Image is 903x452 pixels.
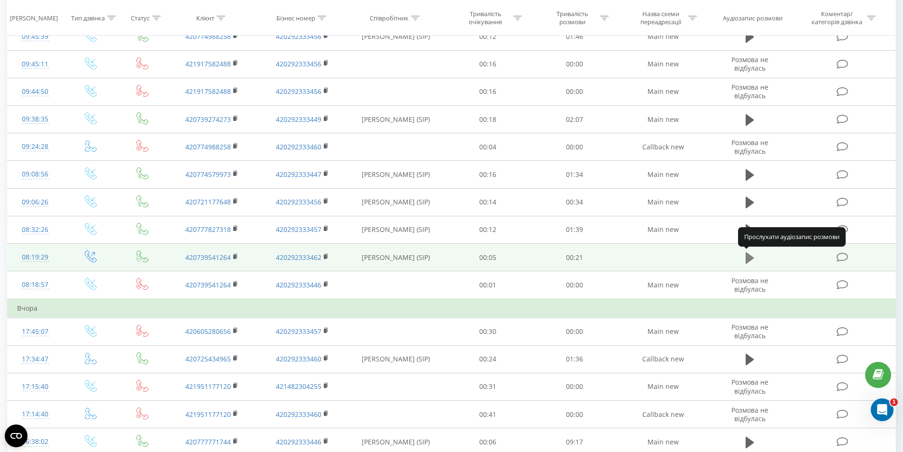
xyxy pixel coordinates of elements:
[731,138,768,156] span: Розмова не відбулась
[531,345,618,373] td: 01:36
[731,406,768,423] span: Розмова не відбулась
[185,410,231,419] a: 421951177120
[347,188,445,216] td: [PERSON_NAME] (SIP)
[618,78,708,105] td: Main new
[131,14,150,22] div: Статус
[445,50,531,78] td: 00:16
[731,276,768,294] span: Розмова не відбулась
[17,276,54,294] div: 08:18:57
[531,373,618,400] td: 00:00
[71,14,105,22] div: Тип дзвінка
[531,161,618,188] td: 01:34
[347,23,445,50] td: [PERSON_NAME] (SIP)
[276,32,321,41] a: 420292333456
[347,345,445,373] td: [PERSON_NAME] (SIP)
[185,115,231,124] a: 420739274273
[738,227,846,246] div: Прослухати аудіозапис розмови
[370,14,409,22] div: Співробітник
[618,345,708,373] td: Callback new
[531,106,618,133] td: 02:07
[445,318,531,345] td: 00:30
[185,59,231,68] a: 421917582488
[618,188,708,216] td: Main new
[185,327,231,336] a: 420605280656
[276,59,321,68] a: 420292333456
[618,401,708,428] td: Callback new
[276,87,321,96] a: 420292333456
[547,10,598,26] div: Тривалість розмови
[445,271,531,299] td: 00:01
[276,197,321,206] a: 420292333456
[347,216,445,243] td: [PERSON_NAME] (SIP)
[17,83,54,101] div: 09:44:50
[618,133,708,161] td: Callback new
[531,318,618,345] td: 00:00
[618,50,708,78] td: Main new
[276,280,321,289] a: 420292333446
[445,345,531,373] td: 00:24
[17,433,54,451] div: 16:38:02
[185,32,231,41] a: 420774988258
[8,299,896,318] td: Вчора
[347,161,445,188] td: [PERSON_NAME] (SIP)
[185,142,231,151] a: 420774988258
[17,55,54,74] div: 09:45:11
[460,10,511,26] div: Тривалість очікування
[531,271,618,299] td: 00:00
[445,161,531,188] td: 00:16
[185,170,231,179] a: 420774579973
[276,253,321,262] a: 420292333462
[185,197,231,206] a: 420721177648
[276,354,321,363] a: 420292333460
[17,110,54,129] div: 09:38:35
[276,327,321,336] a: 420292333457
[618,106,708,133] td: Main new
[17,248,54,267] div: 08:19:29
[809,10,865,26] div: Коментар/категорія дзвінка
[531,23,618,50] td: 01:46
[185,437,231,446] a: 420777771744
[17,378,54,396] div: 17:15:40
[445,106,531,133] td: 00:18
[276,437,321,446] a: 420292333446
[185,253,231,262] a: 420739541264
[17,323,54,341] div: 17:45:07
[347,244,445,271] td: [PERSON_NAME] (SIP)
[871,398,894,421] iframe: Intercom live chat
[731,83,768,100] span: Розмова не відбулась
[276,170,321,179] a: 420292333447
[531,244,618,271] td: 00:21
[531,188,618,216] td: 00:34
[445,78,531,105] td: 00:16
[17,405,54,424] div: 17:14:40
[618,271,708,299] td: Main new
[185,280,231,289] a: 420739541264
[531,50,618,78] td: 00:00
[17,165,54,184] div: 09:08:56
[618,216,708,243] td: Main new
[17,350,54,369] div: 17:34:47
[445,188,531,216] td: 00:14
[185,382,231,391] a: 421951177120
[445,373,531,400] td: 00:31
[5,424,27,447] button: Open CMP widget
[185,87,231,96] a: 421917582488
[276,410,321,419] a: 420292333460
[276,115,321,124] a: 420292333449
[635,10,686,26] div: Назва схеми переадресації
[445,216,531,243] td: 00:12
[531,133,618,161] td: 00:00
[185,225,231,234] a: 420777827318
[17,138,54,156] div: 09:24:28
[10,14,58,22] div: [PERSON_NAME]
[445,133,531,161] td: 00:04
[618,318,708,345] td: Main new
[347,106,445,133] td: [PERSON_NAME] (SIP)
[17,28,54,46] div: 09:45:39
[890,398,898,406] span: 1
[185,354,231,363] a: 420725434965
[445,401,531,428] td: 00:41
[618,373,708,400] td: Main new
[731,55,768,73] span: Розмова не відбулась
[731,323,768,340] span: Розмова не відбулась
